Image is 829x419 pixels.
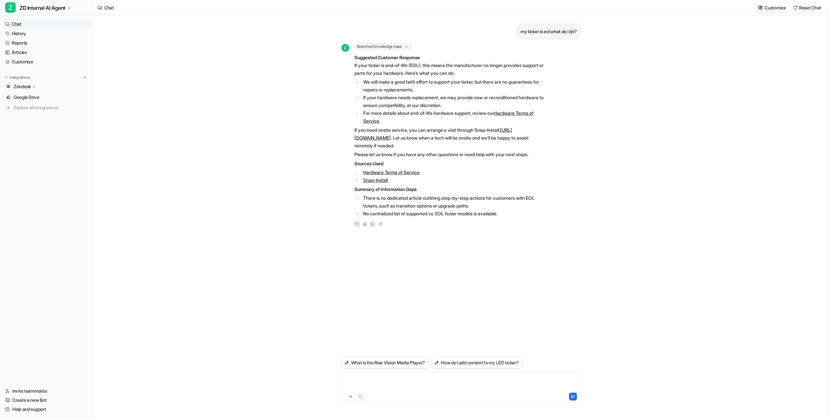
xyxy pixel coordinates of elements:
strong: Summary of Information Gaps [354,186,417,192]
a: Explore all integrations [3,103,91,112]
button: How do I add content to my LED ticker? [431,357,522,368]
p: If you need onsite service, you can arrange a visit through Snap-Install: . Let us know when a te... [354,126,545,150]
img: explore all integrations [5,104,12,111]
a: Help and support [3,405,91,414]
a: Invite teammates [3,386,91,396]
img: Zendesk [7,85,10,88]
a: Chat [3,20,91,29]
p: my ticker is eol what do i do? [521,28,577,35]
span: Searched knowledge base [354,43,411,50]
p: If your ticker is end-of-life (EOL), this means the manufacturer no longer provides support or pa... [354,54,545,77]
button: Reset Chat [791,3,824,12]
strong: Suggested Customer Response [354,55,420,60]
a: [URL][DOMAIN_NAME] [354,127,512,141]
img: reset [793,5,798,10]
a: History [3,29,91,38]
img: menu_add.svg [83,75,87,80]
a: Snap-Install [363,177,388,183]
button: Integrations [3,74,32,81]
a: Google DriveGoogle Drive [3,93,91,102]
li: No centralized list of supported vs. EOL ticker models is available. [362,210,545,218]
p: Integrations [10,75,30,80]
li: If your hardware needs replacement, we may provide new or reconditioned hardware to ensure compat... [362,94,545,109]
span: Explore all integrations [14,102,88,113]
a: Create a new Bot [3,396,91,405]
img: Google Drive [7,95,10,99]
span: Google Drive [14,94,39,101]
a: Hardware Terms of Service [363,169,420,175]
img: customize [758,5,763,10]
button: What is the Rise Vision Media Player? [341,357,429,368]
strong: Sources Used [354,161,383,166]
div: Chat [104,4,114,11]
span: ZD Internal AI Agent [20,3,65,12]
li: We will make a good faith effort to support your ticker, but there are no guarantees for repairs ... [362,78,545,94]
a: Customize [3,57,91,66]
span: Z [5,2,16,13]
li: There is no dedicated article outlining step-by-step actions for customers with EOL tickers, such... [362,194,545,210]
span: Z [341,44,349,52]
img: expand menu [4,75,8,80]
p: Zendesk [14,83,31,90]
p: Customize [765,4,786,11]
p: Please let us know if you have any other questions or need help with your next steps. [354,151,545,158]
a: Reports [3,38,91,47]
li: For more details about end-of-life hardware support, review our . [362,109,545,125]
a: Articles [3,48,91,57]
button: Customize [756,3,788,12]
